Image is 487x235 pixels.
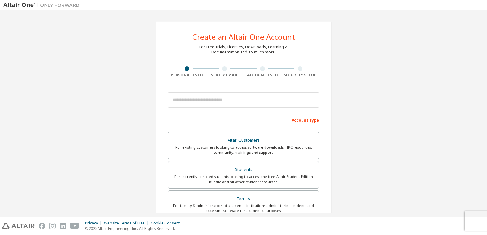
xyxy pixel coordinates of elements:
img: linkedin.svg [60,223,66,229]
div: For Free Trials, Licenses, Downloads, Learning & Documentation and so much more. [199,45,288,55]
div: Account Info [243,73,281,78]
div: Create an Altair One Account [192,33,295,41]
div: Verify Email [206,73,244,78]
div: Faculty [172,195,315,203]
img: Altair One [3,2,83,8]
div: Personal Info [168,73,206,78]
div: For existing customers looking to access software downloads, HPC resources, community, trainings ... [172,145,315,155]
img: facebook.svg [39,223,45,229]
div: For faculty & administrators of academic institutions administering students and accessing softwa... [172,203,315,213]
img: instagram.svg [49,223,56,229]
div: Account Type [168,115,319,125]
div: Students [172,165,315,174]
div: Website Terms of Use [104,221,151,226]
div: For currently enrolled students looking to access the free Altair Student Edition bundle and all ... [172,174,315,184]
div: Cookie Consent [151,221,184,226]
div: Privacy [85,221,104,226]
div: Altair Customers [172,136,315,145]
div: Security Setup [281,73,319,78]
img: altair_logo.svg [2,223,35,229]
p: © 2025 Altair Engineering, Inc. All Rights Reserved. [85,226,184,231]
img: youtube.svg [70,223,79,229]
